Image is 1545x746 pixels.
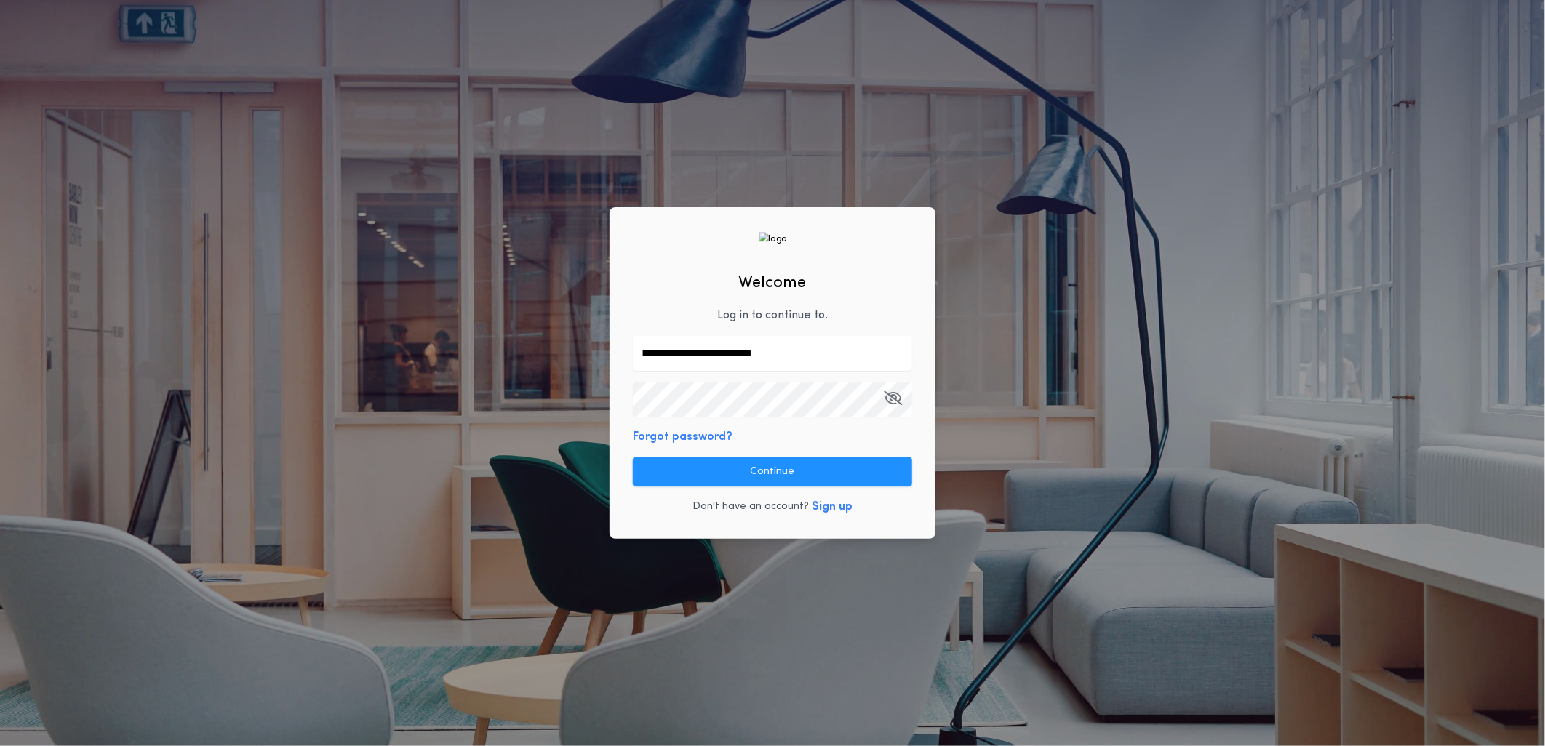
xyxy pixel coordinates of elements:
img: logo [759,232,786,246]
button: Forgot password? [633,428,732,446]
p: Don't have an account? [692,500,809,514]
p: Log in to continue to . [717,307,828,324]
h2: Welcome [739,271,807,295]
button: Sign up [812,498,853,516]
button: Continue [633,457,912,486]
